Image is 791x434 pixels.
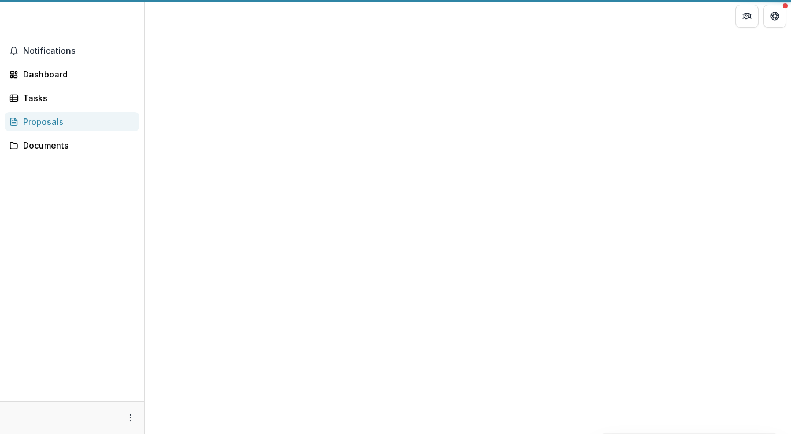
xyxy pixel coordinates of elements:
[23,116,130,128] div: Proposals
[23,46,135,56] span: Notifications
[763,5,786,28] button: Get Help
[5,65,139,84] a: Dashboard
[5,88,139,107] a: Tasks
[5,112,139,131] a: Proposals
[23,139,130,151] div: Documents
[23,92,130,104] div: Tasks
[123,411,137,425] button: More
[23,68,130,80] div: Dashboard
[5,42,139,60] button: Notifications
[5,136,139,155] a: Documents
[735,5,759,28] button: Partners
